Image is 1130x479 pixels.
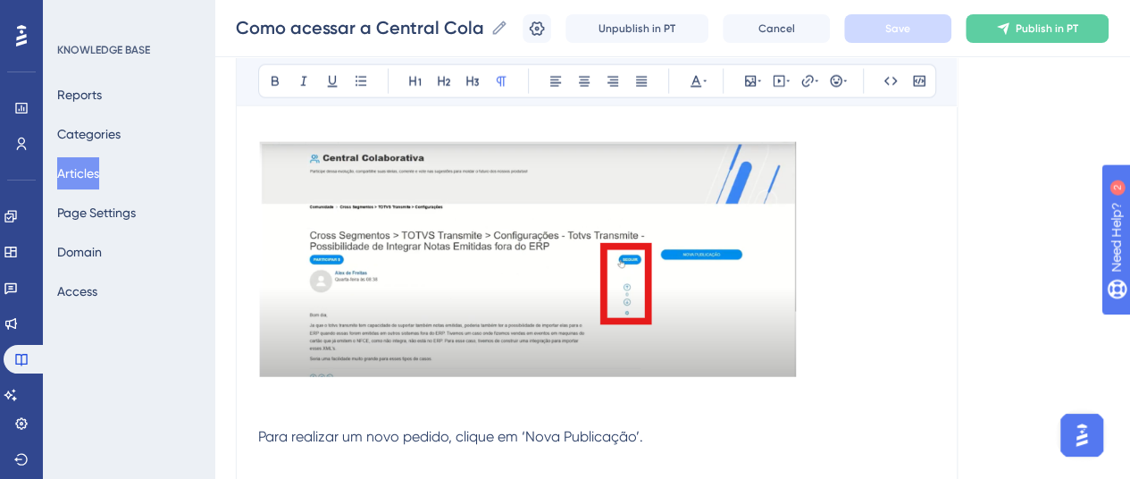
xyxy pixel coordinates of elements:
[57,275,97,307] button: Access
[236,15,483,40] input: Article Name
[1016,21,1078,36] span: Publish in PT
[758,21,795,36] span: Cancel
[124,9,130,23] div: 2
[885,21,910,36] span: Save
[57,79,102,111] button: Reports
[57,43,150,57] div: KNOWLEDGE BASE
[42,4,112,26] span: Need Help?
[1055,408,1109,462] iframe: UserGuiding AI Assistant Launcher
[57,118,121,150] button: Categories
[723,14,830,43] button: Cancel
[57,236,102,268] button: Domain
[966,14,1109,43] button: Publish in PT
[57,197,136,229] button: Page Settings
[565,14,708,43] button: Unpublish in PT
[57,157,99,189] button: Articles
[844,14,951,43] button: Save
[598,21,675,36] span: Unpublish in PT
[258,428,643,445] span: Para realizar um novo pedido, clique em ‘Nova Publicação’.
